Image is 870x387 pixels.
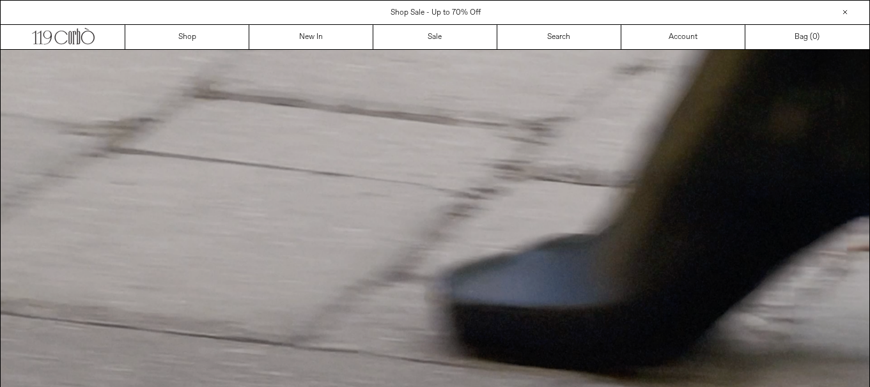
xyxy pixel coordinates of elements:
span: ) [812,31,820,43]
a: Sale [373,25,497,49]
a: Bag () [745,25,869,49]
a: Search [497,25,621,49]
a: Shop [125,25,249,49]
a: Shop Sale - Up to 70% Off [391,8,481,18]
a: Account [621,25,745,49]
span: 0 [812,32,817,42]
a: New In [249,25,373,49]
